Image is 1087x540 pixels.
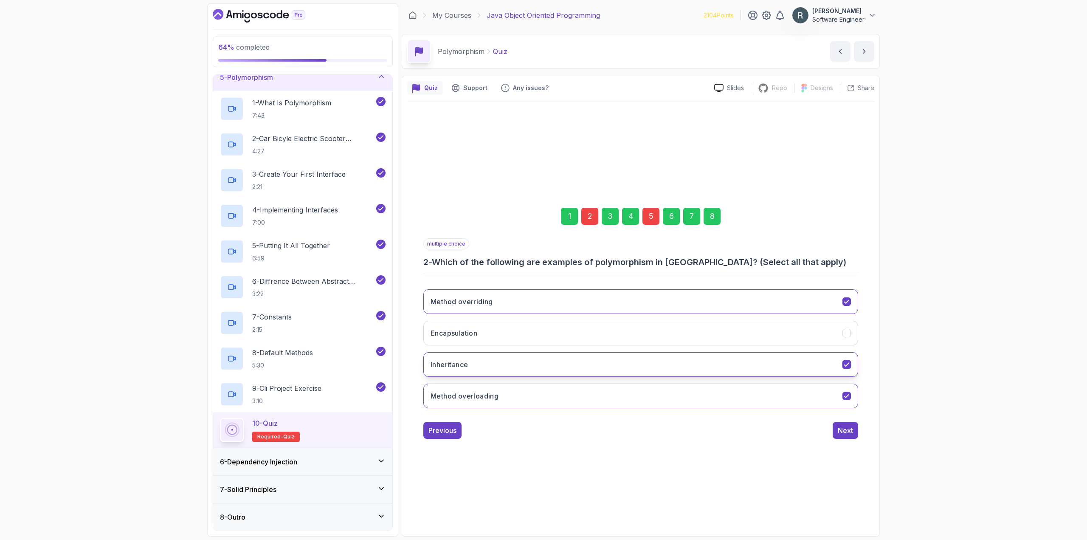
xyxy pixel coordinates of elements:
button: 4-Implementing Interfaces7:00 [220,204,386,228]
button: Encapsulation [423,321,858,345]
p: Support [463,84,487,92]
button: 3-Create Your First Interface2:21 [220,168,386,192]
p: 6:59 [252,254,330,263]
button: 8-Outro [213,503,392,531]
button: Share [840,84,874,92]
span: completed [218,43,270,51]
div: 4 [622,208,639,225]
h3: Method overloading [431,391,498,401]
button: 2-Car Bicyle Electric Scooter Example4:27 [220,133,386,156]
button: 5-Polymorphism [213,64,392,91]
div: 7 [683,208,700,225]
p: 10 - Quiz [252,418,278,428]
h3: 6 - Dependency Injection [220,457,297,467]
p: 2:21 [252,183,346,191]
button: Method overriding [423,289,858,314]
span: 64 % [218,43,234,51]
div: 5 [642,208,659,225]
h3: 7 - Solid Principles [220,484,276,495]
button: 7-Solid Principles [213,476,392,503]
p: [PERSON_NAME] [812,7,865,15]
p: 7:43 [252,111,331,120]
div: 3 [602,208,619,225]
p: 2 - Car Bicyle Electric Scooter Example [252,133,375,144]
a: Dashboard [408,11,417,20]
p: 8 - Default Methods [252,348,313,358]
p: Share [858,84,874,92]
h3: Inheritance [431,359,468,370]
p: 3:10 [252,397,321,405]
div: 2 [581,208,598,225]
button: Support button [446,81,493,95]
button: Inheritance [423,352,858,377]
p: 1 - What Is Polymorphism [252,98,331,108]
p: Quiz [493,46,507,57]
img: user profile image [792,7,808,23]
p: Software Engineer [812,15,865,24]
button: 6-Dependency Injection [213,448,392,475]
button: 7-Constants2:15 [220,311,386,335]
span: quiz [283,433,295,440]
p: 2:15 [252,325,292,334]
button: 8-Default Methods5:30 [220,347,386,370]
div: Previous [428,425,456,435]
button: 1-What Is Polymorphism7:43 [220,97,386,121]
p: 4 - Implementing Interfaces [252,205,338,215]
p: Java Object Oriented Programming [487,10,600,20]
button: user profile image[PERSON_NAME]Software Engineer [792,7,876,24]
button: 10-QuizRequired-quiz [220,418,386,442]
div: 8 [704,208,721,225]
p: Polymorphism [438,46,484,57]
a: My Courses [432,10,471,20]
p: 6 - Diffrence Between Abstract Classes And Interfaces [252,276,375,286]
p: Repo [772,84,787,92]
p: multiple choice [423,238,469,249]
h3: Method overriding [431,297,493,307]
button: Next [833,422,858,439]
p: 3 - Create Your First Interface [252,169,346,179]
p: Quiz [424,84,438,92]
button: 9-Cli Project Exercise3:10 [220,382,386,406]
button: next content [854,41,874,62]
p: Any issues? [513,84,549,92]
button: 5-Putting It All Together6:59 [220,240,386,263]
h3: 5 - Polymorphism [220,72,273,82]
button: Feedback button [496,81,554,95]
h3: Encapsulation [431,328,477,338]
button: quiz button [407,81,443,95]
p: 7:00 [252,218,338,227]
p: 2104 Points [704,11,734,20]
p: 5:30 [252,361,313,370]
div: 6 [663,208,680,225]
div: 1 [561,208,578,225]
a: Dashboard [213,9,325,23]
button: 6-Diffrence Between Abstract Classes And Interfaces3:22 [220,275,386,299]
p: 5 - Putting It All Together [252,240,330,251]
p: 9 - Cli Project Exercise [252,383,321,393]
p: 3:22 [252,290,375,298]
button: Previous [423,422,462,439]
span: Required- [257,433,283,440]
h3: 8 - Outro [220,512,245,522]
p: Designs [811,84,833,92]
button: Method overloading [423,384,858,408]
h3: 2 - Which of the following are examples of polymorphism in [GEOGRAPHIC_DATA]? (Select all that ap... [423,256,858,268]
button: previous content [830,41,850,62]
a: Slides [707,84,751,93]
p: Slides [727,84,744,92]
div: Next [838,425,853,435]
p: 7 - Constants [252,312,292,322]
p: 4:27 [252,147,375,155]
